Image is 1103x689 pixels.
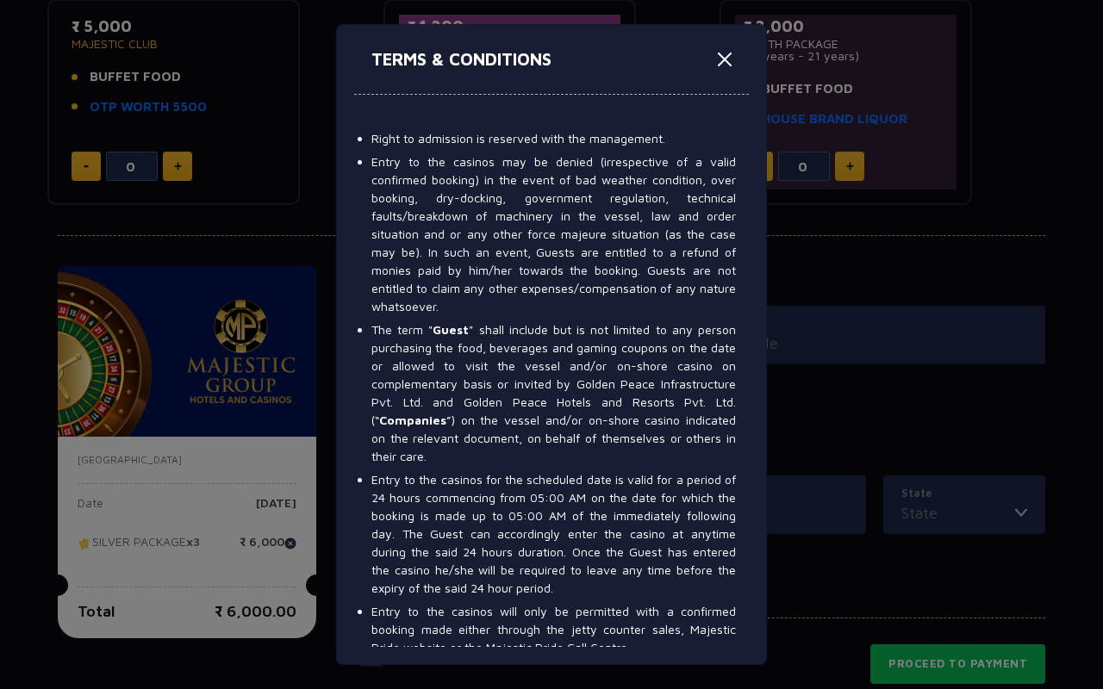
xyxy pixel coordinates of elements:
[711,46,738,73] button: Close
[371,320,736,465] li: The term " " shall include but is not limited to any person purchasing the food, beverages and ga...
[371,470,736,597] li: Entry to the casinos for the scheduled date is valid for a period of 24 hours commencing from 05:...
[433,322,469,337] b: Guest
[371,49,551,69] b: TERMS & CONDITIONS
[379,413,446,427] b: Companies
[371,602,736,656] li: Entry to the casinos will only be permitted with a confirmed booking made either through the jett...
[371,152,736,315] li: Entry to the casinos may be denied (irrespective of a valid confirmed booking) in the event of ba...
[371,129,736,147] li: Right to admission is reserved with the management.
